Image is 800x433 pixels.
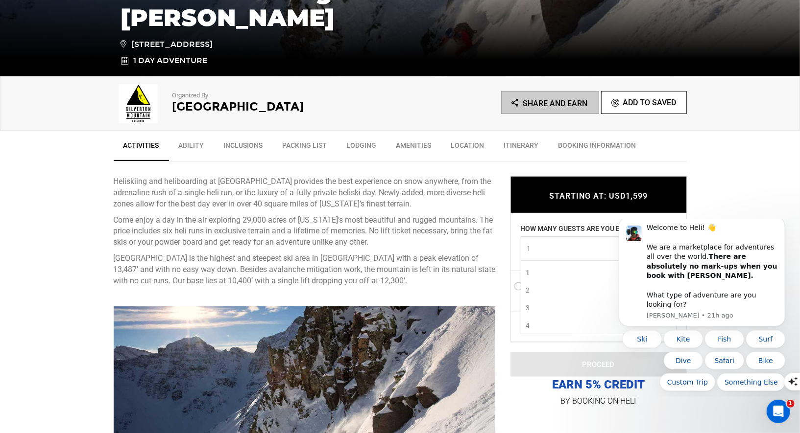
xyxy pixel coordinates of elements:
[169,136,214,160] a: Ability
[510,394,687,408] p: BY BOOKING ON HELI
[172,91,373,100] p: Organized By
[273,136,337,160] a: Packing List
[337,136,387,160] a: Lodging
[114,253,496,287] p: [GEOGRAPHIC_DATA] is the highest and steepest ski area in [GEOGRAPHIC_DATA] with a peak elevation...
[549,191,648,201] span: STARTING AT: USD1,599
[114,215,496,249] p: Come enjoy a day in the air exploring 29,000 acres of [US_STATE]’s most beautiful and rugged moun...
[172,100,373,113] h2: [GEOGRAPHIC_DATA]
[134,55,208,67] span: 1 Day Adventure
[19,111,58,128] button: Quick reply: Ski
[214,136,273,160] a: Inclusions
[604,220,800,397] iframe: Intercom notifications message
[526,285,530,295] span: 2
[121,38,213,50] span: [STREET_ADDRESS]
[514,282,579,294] label: [DATE] - [DATE]
[114,84,163,123] img: b3bcc865aaab25ac3536b0227bee0eb5.png
[441,136,494,160] a: Location
[514,322,684,332] a: View All Slots
[549,136,646,160] a: BOOKING INFORMATION
[142,132,181,150] button: Quick reply: Bike
[113,154,181,171] button: Quick reply: Something Else
[56,154,111,171] button: Quick reply: Custom Trip
[521,224,661,236] label: HOW MANY GUESTS ARE YOU BOOKING FOR
[526,303,530,313] span: 3
[114,176,496,210] p: Heliskiing and heliboarding at [GEOGRAPHIC_DATA] provides the best experience on snow anywhere, f...
[15,111,181,171] div: Quick reply options
[526,320,530,330] span: 4
[387,136,441,160] a: Amenities
[43,91,174,100] p: Message from Carl, sent 21h ago
[526,268,530,277] span: 1
[510,352,687,377] button: PROCEED
[43,3,174,90] div: Message content
[527,244,664,253] span: 1
[22,6,38,22] img: Profile image for Carl
[494,136,549,160] a: Itinerary
[114,136,169,161] a: Activities
[43,3,174,90] div: Welcome to Heli! 👋 We are a marketplace for adventures all over the world. What type of adventure...
[521,236,677,261] button: 1
[623,98,677,107] span: Add To Saved
[43,33,173,60] b: There are absolutely no mark-ups when you book with [PERSON_NAME].
[101,132,140,150] button: Quick reply: Safari
[767,400,790,423] iframe: Intercom live chat
[60,111,99,128] button: Quick reply: Kite
[142,111,181,128] button: Quick reply: Surf
[101,111,140,128] button: Quick reply: Fish
[60,132,99,150] button: Quick reply: Dive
